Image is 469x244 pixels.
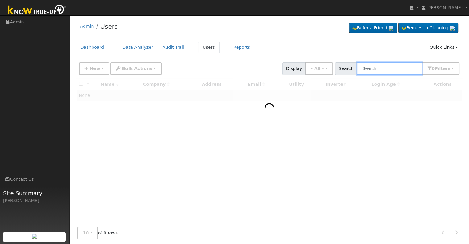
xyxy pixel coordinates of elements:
span: Bulk Actions [122,66,152,71]
span: s [448,66,450,71]
button: 0Filters [422,62,459,75]
button: 10 [77,227,98,239]
span: Search [335,62,357,75]
div: [PERSON_NAME] [3,197,66,204]
input: Search [357,62,422,75]
img: Know True-Up [5,3,69,17]
span: 10 [83,230,89,235]
button: - All - [305,62,333,75]
a: Users [100,23,117,30]
img: retrieve [389,26,393,31]
a: Quick Links [425,42,463,53]
span: Display [282,62,306,75]
span: [PERSON_NAME] [426,5,463,10]
span: of 0 rows [77,227,118,239]
img: retrieve [450,26,455,31]
a: Refer a Friend [349,23,397,33]
a: Request a Cleaning [398,23,458,33]
span: Site Summary [3,189,66,197]
a: Data Analyzer [118,42,158,53]
img: retrieve [32,234,37,239]
a: Admin [80,24,94,29]
span: Filter [435,66,450,71]
a: Audit Trail [158,42,189,53]
span: New [89,66,100,71]
button: New [79,62,109,75]
a: Dashboard [76,42,109,53]
button: Bulk Actions [110,62,161,75]
a: Users [198,42,220,53]
a: Reports [229,42,255,53]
